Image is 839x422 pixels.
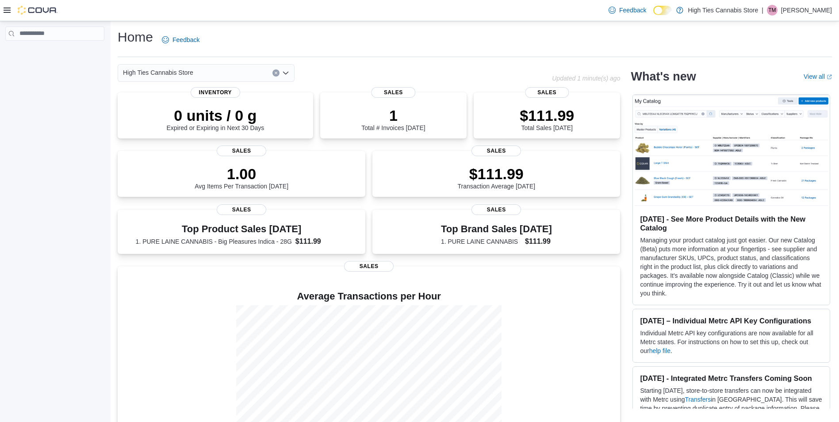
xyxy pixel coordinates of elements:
[191,87,240,98] span: Inventory
[471,146,521,156] span: Sales
[458,165,536,190] div: Transaction Average [DATE]
[217,204,266,215] span: Sales
[5,42,104,64] nav: Complex example
[688,5,758,15] p: High Ties Cannabis Store
[640,236,823,298] p: Managing your product catalog just got easier. Our new Catalog (Beta) puts more information at yo...
[640,316,823,325] h3: [DATE] – Individual Metrc API Key Configurations
[282,69,289,77] button: Open list of options
[768,5,776,15] span: TM
[136,237,292,246] dt: 1. PURE LAINE CANNABIS - Big Pleasures Indica - 28G
[640,329,823,355] p: Individual Metrc API key configurations are now available for all Metrc states. For instructions ...
[640,374,823,383] h3: [DATE] - Integrated Metrc Transfers Coming Soon
[272,69,280,77] button: Clear input
[605,1,650,19] a: Feedback
[640,215,823,232] h3: [DATE] - See More Product Details with the New Catalog
[781,5,832,15] p: [PERSON_NAME]
[172,35,199,44] span: Feedback
[441,237,521,246] dt: 1. PURE LAINE CANNABIS
[804,73,832,80] a: View allExternal link
[195,165,288,183] p: 1.00
[166,107,264,131] div: Expired or Expiring in Next 30 Days
[361,107,425,131] div: Total # Invoices [DATE]
[118,28,153,46] h1: Home
[827,74,832,80] svg: External link
[195,165,288,190] div: Avg Items Per Transaction [DATE]
[125,291,613,302] h4: Average Transactions per Hour
[136,224,348,234] h3: Top Product Sales [DATE]
[372,87,415,98] span: Sales
[685,396,711,403] a: Transfers
[619,6,646,15] span: Feedback
[158,31,203,49] a: Feedback
[525,87,569,98] span: Sales
[441,224,552,234] h3: Top Brand Sales [DATE]
[767,5,778,15] div: Theresa Morgan
[649,347,670,354] a: help file
[471,204,521,215] span: Sales
[520,107,574,131] div: Total Sales [DATE]
[458,165,536,183] p: $111.99
[762,5,763,15] p: |
[653,6,672,15] input: Dark Mode
[217,146,266,156] span: Sales
[525,236,552,247] dd: $111.99
[631,69,696,84] h2: What's new
[520,107,574,124] p: $111.99
[295,236,348,247] dd: $111.99
[552,75,620,82] p: Updated 1 minute(s) ago
[123,67,193,78] span: High Ties Cannabis Store
[166,107,264,124] p: 0 units / 0 g
[18,6,57,15] img: Cova
[344,261,394,272] span: Sales
[361,107,425,124] p: 1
